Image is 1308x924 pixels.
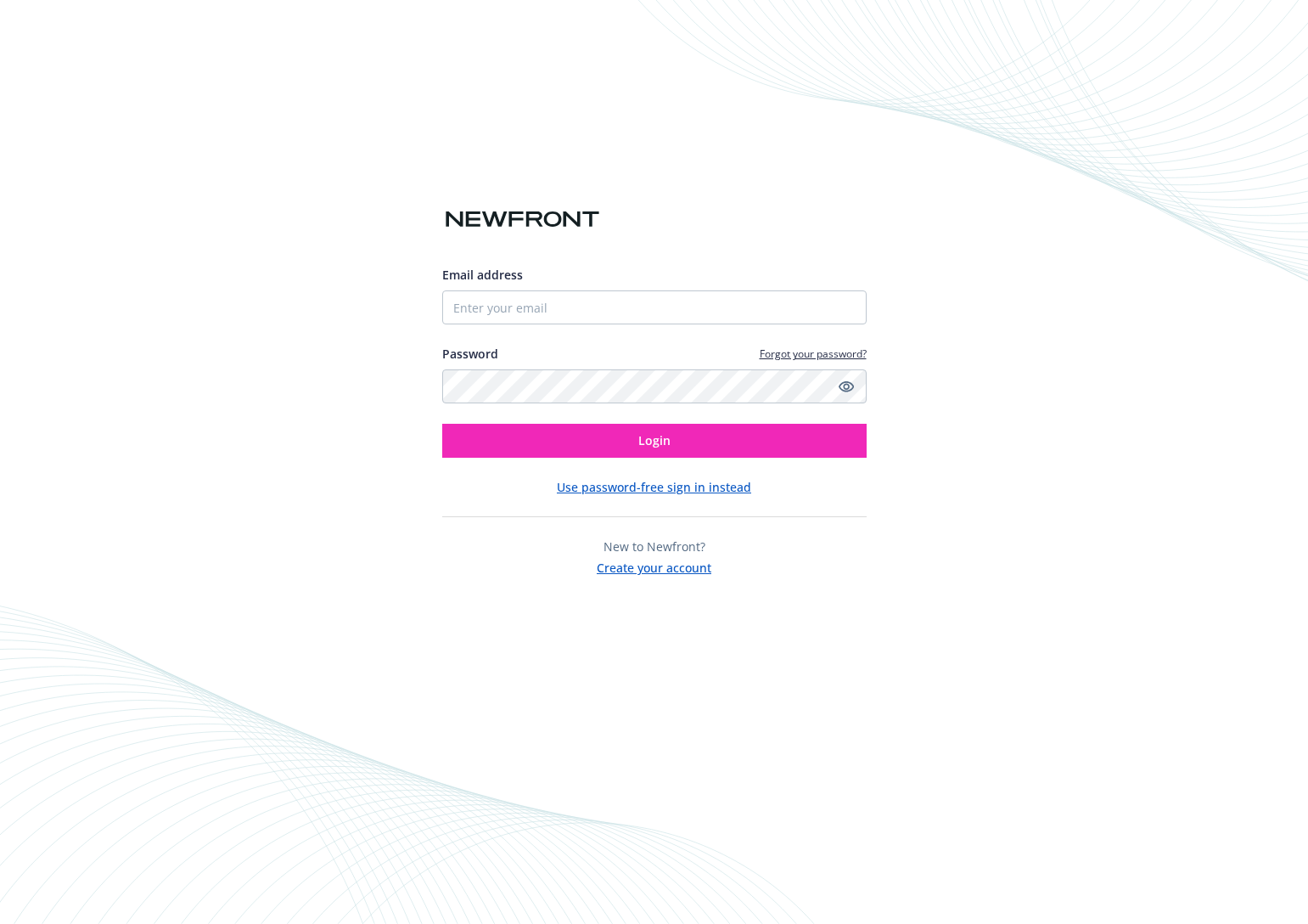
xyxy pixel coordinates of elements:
button: Use password-free sign in instead [557,478,751,496]
button: Login [442,424,867,458]
input: Enter your email [442,290,867,324]
span: Email address [442,267,523,283]
a: Forgot your password? [760,346,867,361]
label: Password [442,345,498,363]
a: Show password [836,376,856,397]
span: New to Newfront? [603,538,705,555]
span: Login [638,432,671,448]
input: Enter your password [442,369,867,403]
img: Newfront logo [442,205,603,234]
button: Create your account [597,555,711,577]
